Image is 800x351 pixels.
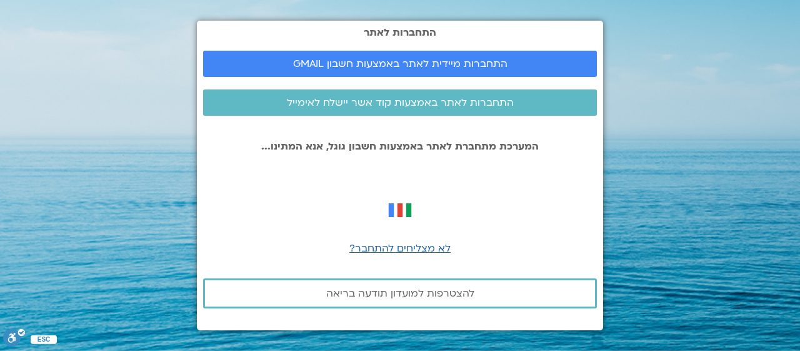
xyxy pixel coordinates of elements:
a: התחברות לאתר באמצעות קוד אשר יישלח לאימייל [203,89,597,116]
span: להצטרפות למועדון תודעה בריאה [326,288,474,299]
a: לא מצליחים להתחבר? [349,242,451,255]
a: להצטרפות למועדון תודעה בריאה [203,278,597,308]
span: התחברות מיידית לאתר באמצעות חשבון GMAIL [293,58,507,69]
p: המערכת מתחברת לאתר באמצעות חשבון גוגל, אנא המתינו... [203,141,597,152]
span: התחברות לאתר באמצעות קוד אשר יישלח לאימייל [287,97,514,108]
a: התחברות מיידית לאתר באמצעות חשבון GMAIL [203,51,597,77]
h2: התחברות לאתר [203,27,597,38]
